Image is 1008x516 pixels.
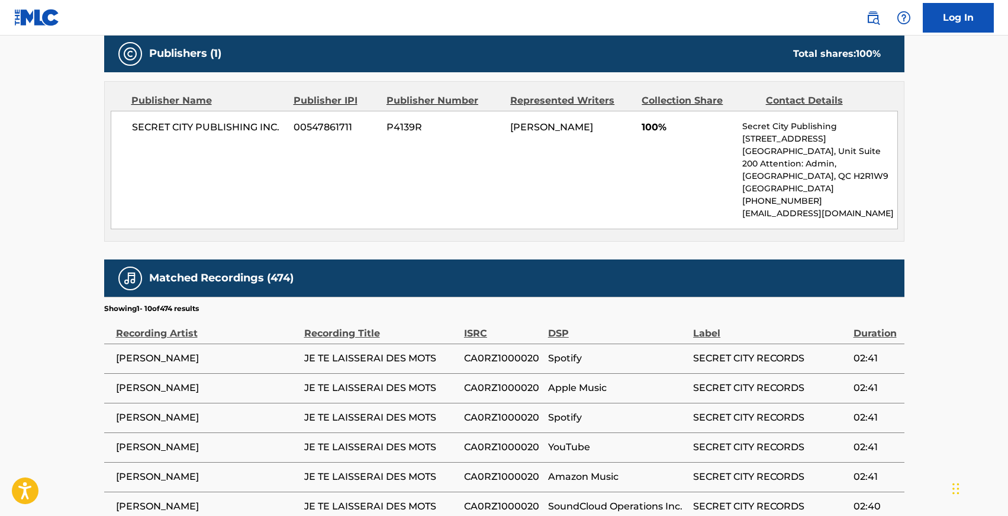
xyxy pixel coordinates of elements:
[510,121,593,133] span: [PERSON_NAME]
[693,351,847,366] span: SECRET CITY RECORDS
[304,314,458,341] div: Recording Title
[149,271,294,285] h5: Matched Recordings (474)
[693,411,847,425] span: SECRET CITY RECORDS
[742,207,897,220] p: [EMAIL_ADDRESS][DOMAIN_NAME]
[304,381,458,395] span: JE TE LAISSERAI DES MOTS
[693,381,847,395] span: SECRET CITY RECORDS
[132,120,285,134] span: SECRET CITY PUBLISHING INC.
[116,440,298,454] span: [PERSON_NAME]
[892,6,916,30] div: Help
[548,440,687,454] span: YouTube
[304,351,458,366] span: JE TE LAISSERAI DES MOTS
[923,3,994,33] a: Log In
[742,195,897,207] p: [PHONE_NUMBER]
[104,303,199,314] p: Showing 1 - 10 of 474 results
[693,314,847,341] div: Label
[464,470,542,484] span: CA0RZ1000020
[387,94,501,108] div: Publisher Number
[149,47,221,60] h5: Publishers (1)
[116,499,298,514] span: [PERSON_NAME]
[742,182,897,195] p: [GEOGRAPHIC_DATA]
[866,11,880,25] img: search
[642,94,756,108] div: Collection Share
[14,9,60,26] img: MLC Logo
[897,11,911,25] img: help
[548,470,687,484] span: Amazon Music
[116,411,298,425] span: [PERSON_NAME]
[693,470,847,484] span: SECRET CITY RECORDS
[861,6,885,30] a: Public Search
[116,314,298,341] div: Recording Artist
[548,314,687,341] div: DSP
[464,314,542,341] div: ISRC
[548,381,687,395] span: Apple Music
[548,351,687,366] span: Spotify
[304,499,458,514] span: JE TE LAISSERAI DES MOTS
[642,120,733,134] span: 100%
[742,170,897,182] p: [GEOGRAPHIC_DATA], QC H2R1W9
[123,271,137,286] img: Matched Recordings
[742,133,897,170] p: [STREET_ADDRESS] [GEOGRAPHIC_DATA], Unit Suite 200 Attention: Admin,
[856,48,881,59] span: 100 %
[304,440,458,454] span: JE TE LAISSERAI DES MOTS
[304,411,458,425] span: JE TE LAISSERAI DES MOTS
[131,94,285,108] div: Publisher Name
[116,351,298,366] span: [PERSON_NAME]
[464,351,542,366] span: CA0RZ1000020
[548,411,687,425] span: Spotify
[854,411,898,425] span: 02:41
[548,499,687,514] span: SoundCloud Operations Inc.
[116,381,298,395] span: [PERSON_NAME]
[693,499,847,514] span: SECRET CITY RECORDS
[854,314,898,341] div: Duration
[123,47,137,61] img: Publishers
[464,440,542,454] span: CA0RZ1000020
[742,120,897,133] p: Secret City Publishing
[952,471,959,507] div: Drag
[294,120,378,134] span: 00547861711
[854,440,898,454] span: 02:41
[464,381,542,395] span: CA0RZ1000020
[766,94,881,108] div: Contact Details
[304,470,458,484] span: JE TE LAISSERAI DES MOTS
[949,459,1008,516] iframe: Chat Widget
[854,381,898,395] span: 02:41
[464,499,542,514] span: CA0RZ1000020
[387,120,501,134] span: P4139R
[464,411,542,425] span: CA0RZ1000020
[854,499,898,514] span: 02:40
[854,351,898,366] span: 02:41
[510,94,633,108] div: Represented Writers
[294,94,378,108] div: Publisher IPI
[793,47,881,61] div: Total shares:
[693,440,847,454] span: SECRET CITY RECORDS
[116,470,298,484] span: [PERSON_NAME]
[854,470,898,484] span: 02:41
